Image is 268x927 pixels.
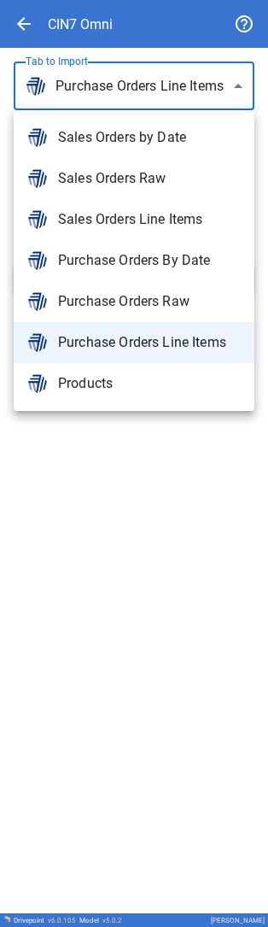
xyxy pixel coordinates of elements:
span: Products [58,373,241,394]
span: Purchase Orders By Date [58,250,241,271]
img: brand icon not found [27,373,48,394]
img: brand icon not found [27,332,48,353]
span: Purchase Orders Line Items [58,332,241,353]
img: brand icon not found [27,291,48,312]
img: brand icon not found [27,168,48,189]
span: Sales Orders Raw [58,168,241,189]
img: brand icon not found [27,209,48,230]
span: Sales Orders by Date [58,127,241,148]
img: brand icon not found [27,250,48,271]
span: Purchase Orders Raw [58,291,241,312]
span: Sales Orders Line Items [58,209,241,230]
img: brand icon not found [27,127,48,148]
